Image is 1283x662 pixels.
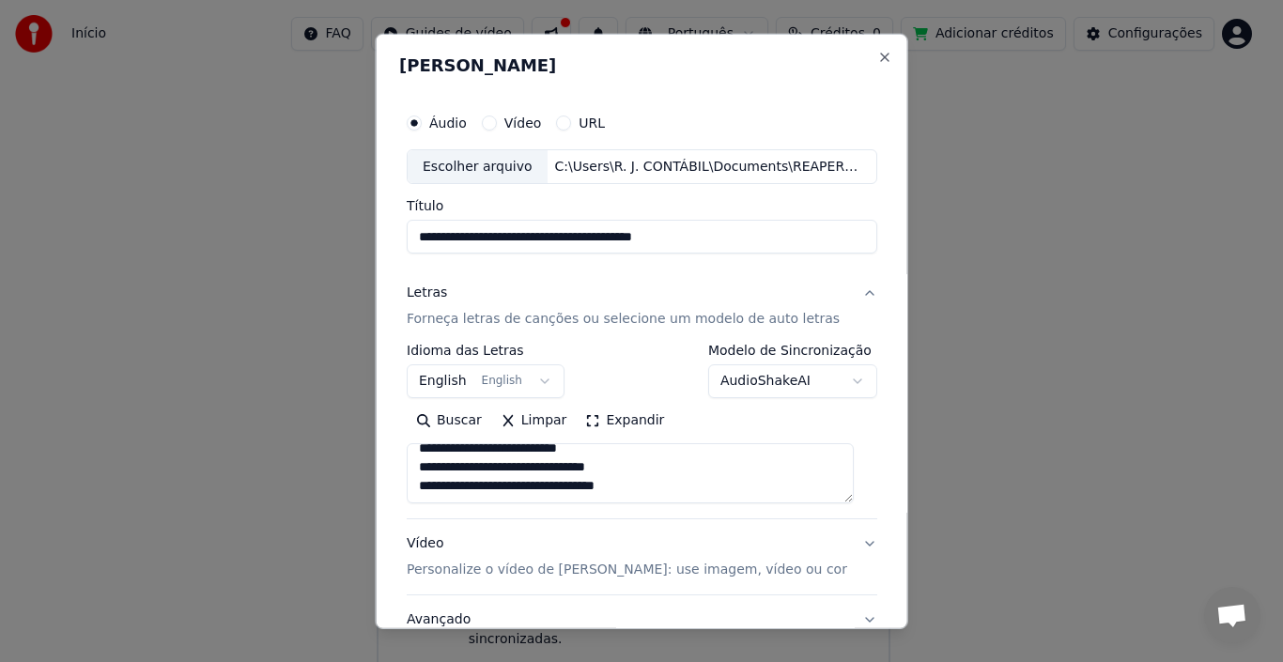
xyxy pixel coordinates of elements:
label: Título [407,199,877,212]
div: LetrasForneça letras de canções ou selecione um modelo de auto letras [407,344,877,518]
label: Vídeo [503,115,541,129]
button: Buscar [407,406,491,436]
label: Idioma das Letras [407,344,564,357]
div: C:\Users\R. J. CONTÁBIL\Documents\REAPER Media\We are born and die alone - guga demo caseira.mp3 [547,157,866,176]
button: Limpar [490,406,576,436]
label: Modelo de Sincronização [707,344,876,357]
button: Expandir [576,406,673,436]
label: Áudio [429,115,467,129]
p: Forneça letras de canções ou selecione um modelo de auto letras [407,310,840,329]
div: Escolher arquivo [408,149,548,183]
p: Personalize o vídeo de [PERSON_NAME]: use imagem, vídeo ou cor [407,561,847,579]
div: Letras [407,284,447,302]
button: LetrasForneça letras de canções ou selecione um modelo de auto letras [407,269,877,344]
h2: [PERSON_NAME] [399,56,885,73]
button: Avançado [407,595,877,644]
div: Vídeo [407,534,847,579]
button: VídeoPersonalize o vídeo de [PERSON_NAME]: use imagem, vídeo ou cor [407,519,877,594]
label: URL [579,115,605,129]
